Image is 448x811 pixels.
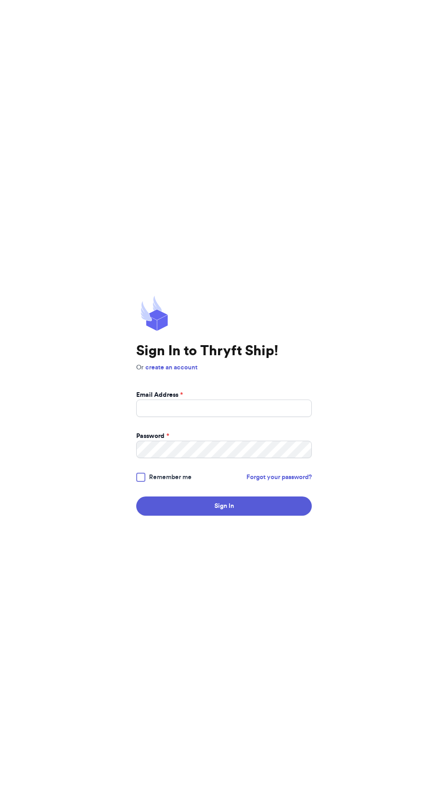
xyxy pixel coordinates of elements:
[136,496,312,516] button: Sign In
[136,343,312,359] h1: Sign In to Thryft Ship!
[136,390,183,400] label: Email Address
[149,473,192,482] span: Remember me
[136,432,169,441] label: Password
[136,363,312,372] p: Or
[145,364,197,371] a: create an account
[246,473,312,482] a: Forgot your password?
